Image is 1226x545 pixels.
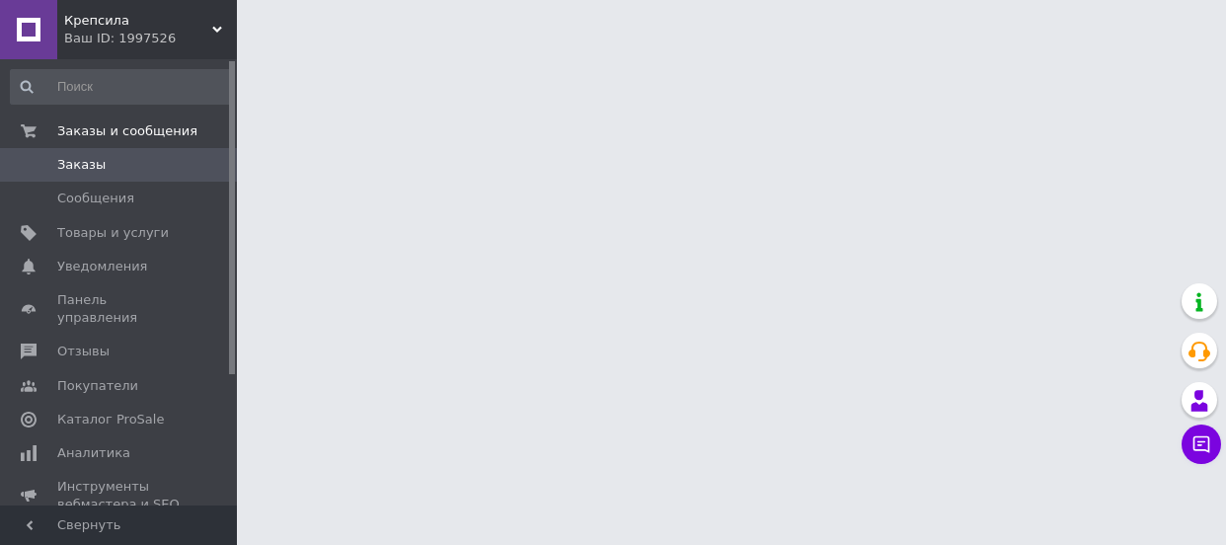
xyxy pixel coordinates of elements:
span: Уведомления [57,258,147,275]
span: Покупатели [57,377,138,395]
span: Отзывы [57,343,110,360]
span: Крепсила [64,12,212,30]
span: Товары и услуги [57,224,169,242]
span: Заказы [57,156,106,174]
div: Ваш ID: 1997526 [64,30,237,47]
input: Поиск [10,69,232,105]
span: Инструменты вебмастера и SEO [57,478,183,513]
span: Аналитика [57,444,130,462]
span: Каталог ProSale [57,411,164,428]
span: Сообщения [57,190,134,207]
span: Панель управления [57,291,183,327]
button: Чат с покупателем [1182,425,1221,464]
span: Заказы и сообщения [57,122,197,140]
